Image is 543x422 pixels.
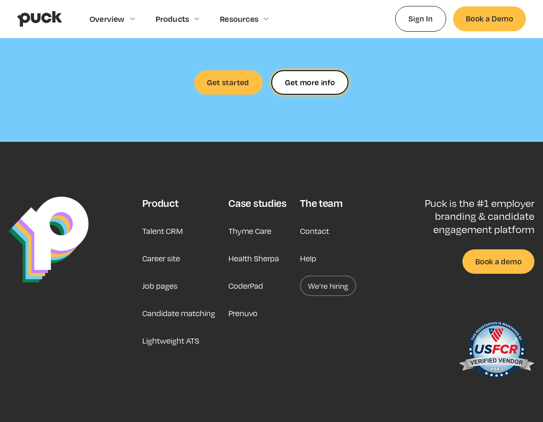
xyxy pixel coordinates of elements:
[228,248,279,269] a: Health Sherpa
[300,221,329,241] a: Contact
[271,70,348,95] form: Ready to find your people
[228,197,286,210] div: Case studies
[300,197,342,210] div: The team
[395,6,446,31] a: Sign In
[409,197,534,236] p: Puck is the #1 employer branding & candidate engagement platform
[300,248,316,269] a: Help
[300,275,356,296] a: We’re hiring
[142,275,177,296] a: Job pages
[462,249,534,274] a: Book a demo
[228,221,271,241] a: Thyme Care
[142,303,215,323] a: Candidate matching
[142,248,180,269] a: Career site
[220,14,258,24] div: Resources
[453,6,526,31] a: Book a Demo
[142,221,183,241] a: Talent CRM
[142,197,179,210] div: Product
[458,317,534,385] img: US Federal Contractor Registration System for Award Management Verified Vendor Seal
[194,70,263,95] a: Get started
[228,303,258,323] a: Prenuvo
[156,14,189,24] div: Products
[228,275,263,296] a: CoderPad
[90,14,125,24] div: Overview
[271,70,348,95] a: Get more info
[142,330,199,351] a: Lightweight ATS
[9,197,89,283] img: Puck Logo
